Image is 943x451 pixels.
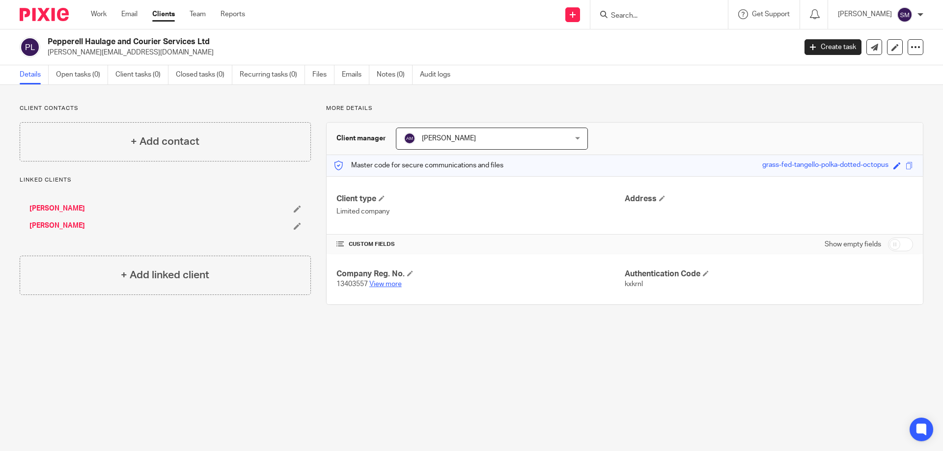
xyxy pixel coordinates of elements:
p: More details [326,105,923,112]
p: Limited company [336,207,625,216]
a: View more [369,281,402,288]
p: Client contacts [20,105,311,112]
h4: + Add linked client [121,267,209,283]
h4: Address [625,194,913,204]
span: Get Support [752,11,790,18]
input: Search [610,12,698,21]
a: Email [121,9,138,19]
span: kxkrnl [625,281,643,288]
a: Open tasks (0) [56,65,108,84]
h4: Client type [336,194,625,204]
p: Master code for secure communications and files [334,160,503,170]
a: Emails [342,65,369,84]
a: Files [312,65,334,84]
a: Client tasks (0) [115,65,168,84]
a: Work [91,9,107,19]
h2: Pepperell Haulage and Courier Services Ltd [48,37,641,47]
span: [PERSON_NAME] [422,135,476,142]
span: 13403557 [336,281,368,288]
a: [PERSON_NAME] [29,204,85,213]
a: Recurring tasks (0) [240,65,305,84]
a: Team [190,9,206,19]
h4: + Add contact [131,134,199,149]
a: Closed tasks (0) [176,65,232,84]
h4: Authentication Code [625,269,913,279]
img: Pixie [20,8,69,21]
p: Linked clients [20,176,311,184]
a: Clients [152,9,175,19]
h4: CUSTOM FIELDS [336,240,625,248]
img: svg%3E [404,133,416,144]
h4: Company Reg. No. [336,269,625,279]
p: [PERSON_NAME][EMAIL_ADDRESS][DOMAIN_NAME] [48,48,790,57]
p: [PERSON_NAME] [838,9,892,19]
img: svg%3E [897,7,913,23]
a: [PERSON_NAME] [29,221,85,231]
img: svg%3E [20,37,40,57]
a: Reports [221,9,245,19]
div: grass-fed-tangello-polka-dotted-octopus [762,160,888,171]
a: Details [20,65,49,84]
a: Create task [804,39,861,55]
a: Notes (0) [377,65,413,84]
label: Show empty fields [825,239,881,249]
a: Audit logs [420,65,458,84]
h3: Client manager [336,133,386,143]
